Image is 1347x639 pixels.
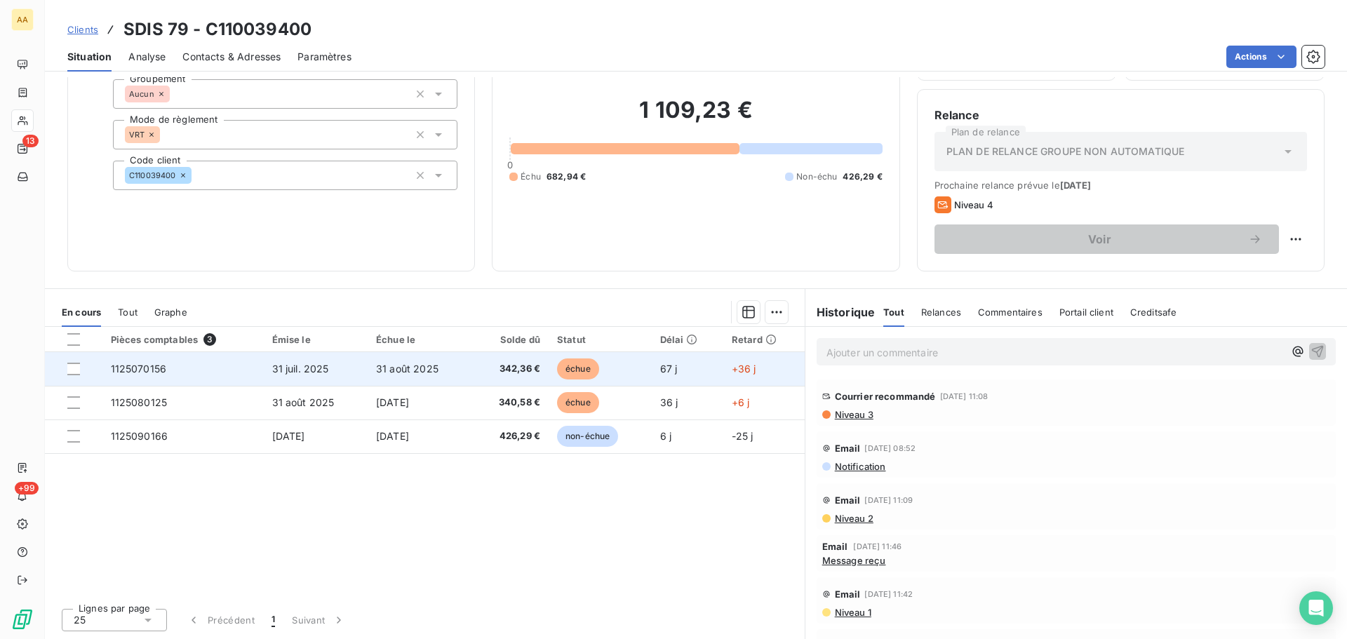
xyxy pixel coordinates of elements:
span: Niveau 2 [833,513,873,524]
span: Email [835,495,861,506]
div: Délai [660,334,715,345]
h6: Relance [934,107,1307,123]
span: Aucun [129,90,154,98]
button: Actions [1226,46,1296,68]
span: [DATE] 08:52 [864,444,916,452]
input: Ajouter une valeur [192,169,203,182]
span: Creditsafe [1130,307,1177,318]
div: Open Intercom Messenger [1299,591,1333,625]
span: Email [835,443,861,454]
h6: Historique [805,304,876,321]
img: Logo LeanPay [11,608,34,631]
span: 36 j [660,396,678,408]
span: Graphe [154,307,187,318]
span: 31 août 2025 [272,396,335,408]
span: [DATE] [1060,180,1092,191]
span: VRT [129,130,145,139]
span: Commentaires [978,307,1043,318]
button: Voir [934,224,1279,254]
input: Ajouter une valeur [170,88,181,100]
span: 426,29 € [480,429,540,443]
button: 1 [263,605,283,635]
span: 426,29 € [843,170,882,183]
span: 6 j [660,430,671,442]
span: 1125070156 [111,363,167,375]
span: Relances [921,307,961,318]
span: Notification [833,461,886,472]
button: Suivant [283,605,354,635]
span: échue [557,358,599,379]
span: Analyse [128,50,166,64]
span: [DATE] 11:09 [864,496,913,504]
span: 3 [203,333,216,346]
div: Retard [732,334,796,345]
div: Échue le [376,334,463,345]
span: [DATE] [376,396,409,408]
span: C110039400 [129,171,176,180]
span: 0 [507,159,513,170]
div: Statut [557,334,643,345]
span: 342,36 € [480,362,540,376]
span: 25 [74,613,86,627]
span: 13 [22,135,39,147]
span: Situation [67,50,112,64]
span: Voir [951,234,1248,245]
span: Portail client [1059,307,1113,318]
span: PLAN DE RELANCE GROUPE NON AUTOMATIQUE [946,144,1185,159]
span: +99 [15,482,39,495]
span: 1 [272,613,275,627]
span: [DATE] 11:46 [853,542,902,551]
span: Niveau 4 [954,199,993,210]
span: 682,94 € [547,170,586,183]
span: Tout [883,307,904,318]
span: Non-échu [796,170,837,183]
span: 340,58 € [480,396,540,410]
span: [DATE] [272,430,305,442]
span: Échu [521,170,541,183]
h2: 1 109,23 € [509,96,882,138]
span: [DATE] [376,430,409,442]
a: Clients [67,22,98,36]
span: Niveau 3 [833,409,873,420]
input: Ajouter une valeur [160,128,171,141]
div: AA [11,8,34,31]
span: Clients [67,24,98,35]
span: Email [822,541,848,552]
span: Niveau 1 [833,607,871,618]
span: -25 j [732,430,753,442]
button: Précédent [178,605,263,635]
span: échue [557,392,599,413]
span: +36 j [732,363,756,375]
span: [DATE] 11:08 [940,392,989,401]
span: Courrier recommandé [835,391,936,402]
span: En cours [62,307,101,318]
span: Email [835,588,861,600]
span: non-échue [557,426,618,447]
span: Message reçu [822,555,886,566]
span: [DATE] 11:42 [864,590,913,598]
span: Paramètres [297,50,351,64]
div: Pièces comptables [111,333,255,346]
div: Émise le [272,334,359,345]
span: 31 juil. 2025 [272,363,329,375]
span: 1125090166 [111,430,168,442]
span: 67 j [660,363,678,375]
span: Tout [118,307,138,318]
span: 31 août 2025 [376,363,438,375]
span: Prochaine relance prévue le [934,180,1307,191]
span: Contacts & Adresses [182,50,281,64]
span: +6 j [732,396,750,408]
h3: SDIS 79 - C110039400 [123,17,311,42]
div: Solde dû [480,334,540,345]
span: 1125080125 [111,396,168,408]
